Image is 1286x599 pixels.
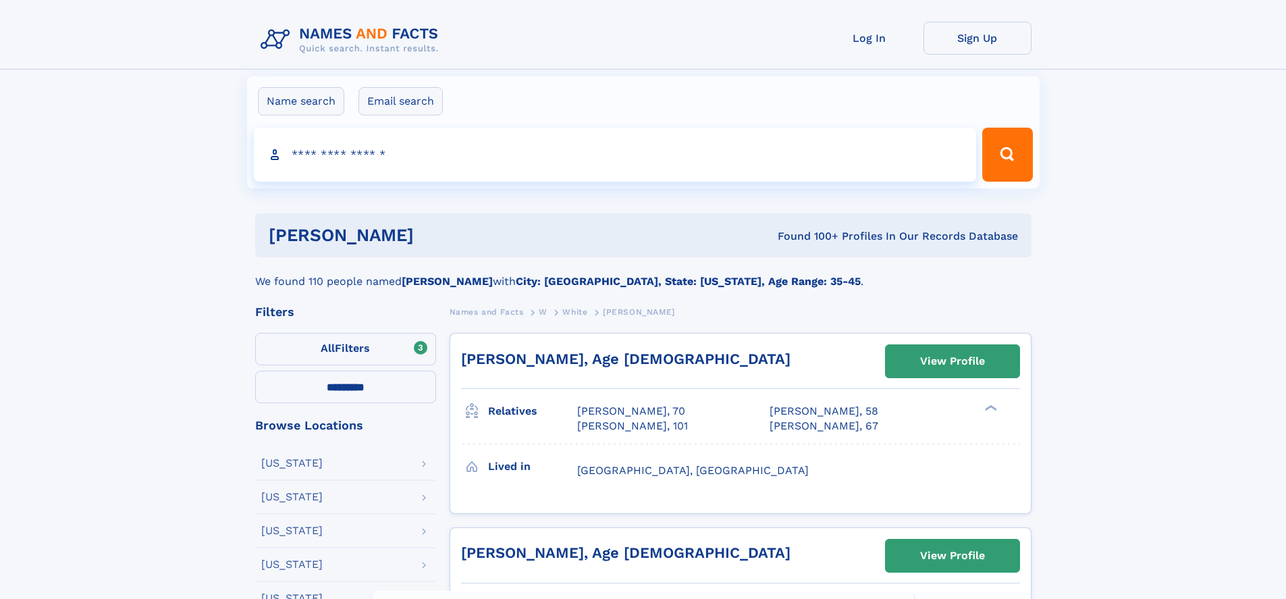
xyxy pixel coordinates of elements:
[255,333,436,365] label: Filters
[577,419,688,434] a: [PERSON_NAME], 101
[488,400,577,423] h3: Relatives
[255,306,436,318] div: Filters
[920,540,985,571] div: View Profile
[261,492,323,502] div: [US_STATE]
[539,303,547,320] a: W
[461,544,791,561] a: [PERSON_NAME], Age [DEMOGRAPHIC_DATA]
[562,303,587,320] a: White
[261,525,323,536] div: [US_STATE]
[358,87,443,115] label: Email search
[815,22,923,55] a: Log In
[886,345,1019,377] a: View Profile
[920,346,985,377] div: View Profile
[254,128,977,182] input: search input
[488,455,577,478] h3: Lived in
[461,350,791,367] a: [PERSON_NAME], Age [DEMOGRAPHIC_DATA]
[577,464,809,477] span: [GEOGRAPHIC_DATA], [GEOGRAPHIC_DATA]
[258,87,344,115] label: Name search
[402,275,493,288] b: [PERSON_NAME]
[321,342,335,355] span: All
[770,404,878,419] a: [PERSON_NAME], 58
[923,22,1032,55] a: Sign Up
[255,257,1032,290] div: We found 110 people named with .
[982,128,1032,182] button: Search Button
[603,307,675,317] span: [PERSON_NAME]
[886,540,1019,572] a: View Profile
[261,559,323,570] div: [US_STATE]
[269,227,596,244] h1: [PERSON_NAME]
[255,22,450,58] img: Logo Names and Facts
[770,419,878,434] a: [PERSON_NAME], 67
[982,404,998,413] div: ❯
[261,458,323,469] div: [US_STATE]
[450,303,524,320] a: Names and Facts
[562,307,587,317] span: White
[539,307,547,317] span: W
[595,229,1018,244] div: Found 100+ Profiles In Our Records Database
[516,275,861,288] b: City: [GEOGRAPHIC_DATA], State: [US_STATE], Age Range: 35-45
[577,404,685,419] a: [PERSON_NAME], 70
[255,419,436,432] div: Browse Locations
